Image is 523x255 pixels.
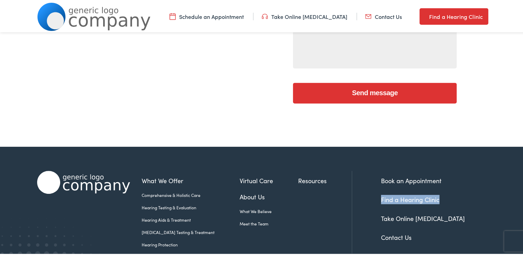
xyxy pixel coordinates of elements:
a: Schedule an Appointment [170,11,244,19]
img: utility icon [420,11,426,19]
a: What We Believe [240,207,298,213]
a: Contact Us [365,11,402,19]
a: Take Online [MEDICAL_DATA] [262,11,347,19]
a: Find a Hearing Clinic [420,7,488,23]
a: Find a Hearing Clinic [381,194,439,202]
a: Book an Appointment [381,175,442,184]
a: What We Offer [142,175,240,184]
img: utility icon [262,11,268,19]
a: Virtual Care [240,175,298,184]
img: Alpaca Audiology [37,169,130,192]
a: About Us [240,191,298,200]
a: [MEDICAL_DATA] Testing & Treatment [142,228,240,234]
a: Meet the Team [240,219,298,225]
a: Hearing Protection [142,240,240,246]
a: Take Online [MEDICAL_DATA] [381,213,465,221]
a: Contact Us [381,232,412,240]
img: utility icon [365,11,371,19]
input: Send message [293,81,457,102]
a: Comprehensive & Holistic Care [142,191,240,197]
img: utility icon [170,11,176,19]
a: Hearing Testing & Evaluation [142,203,240,209]
a: Resources [298,175,352,184]
a: Hearing Aids & Treatment [142,215,240,222]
